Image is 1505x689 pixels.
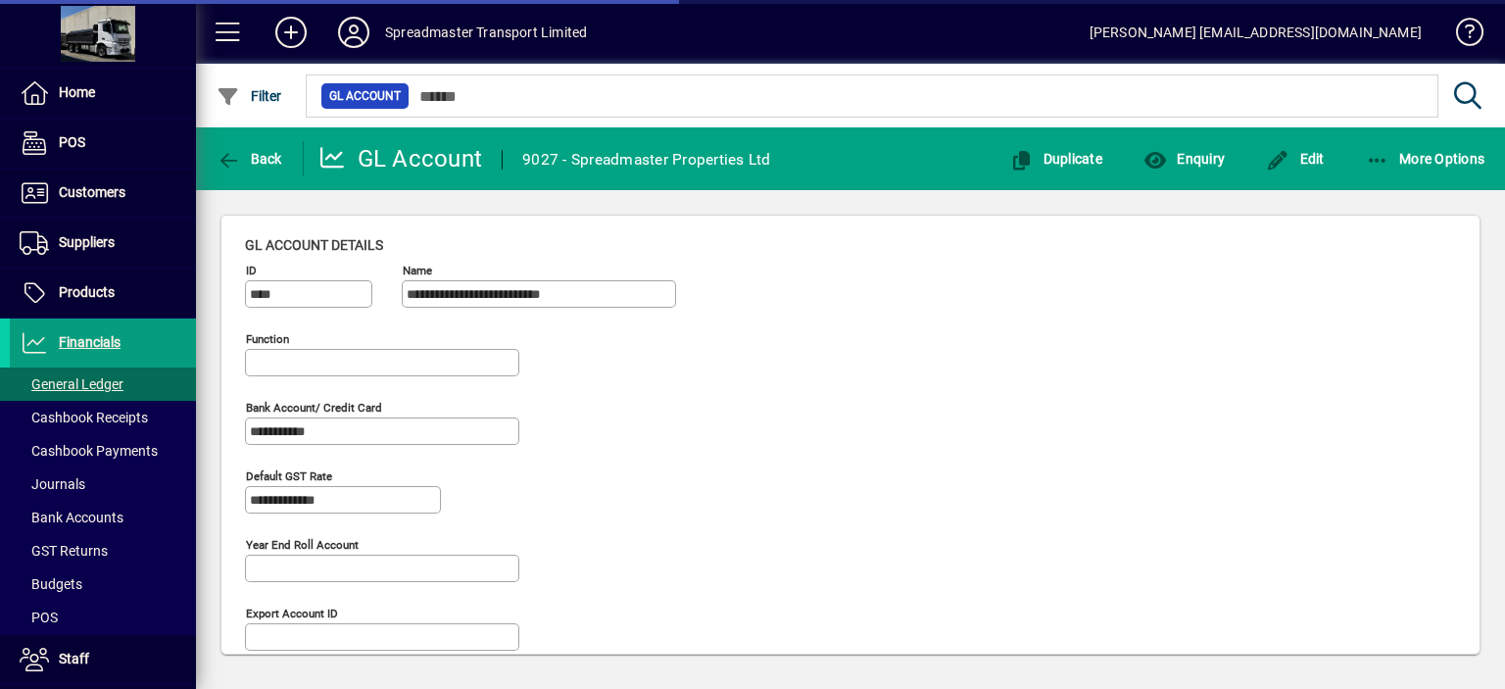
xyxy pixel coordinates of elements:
[10,119,196,168] a: POS
[20,376,123,392] span: General Ledger
[246,469,332,483] mat-label: Default GST rate
[260,15,322,50] button: Add
[246,401,382,415] mat-label: Bank Account/ Credit card
[10,534,196,567] a: GST Returns
[20,510,123,525] span: Bank Accounts
[403,264,432,277] mat-label: Name
[10,219,196,268] a: Suppliers
[246,332,289,346] mat-label: Function
[1009,151,1102,167] span: Duplicate
[59,651,89,666] span: Staff
[10,468,196,501] a: Journals
[10,269,196,318] a: Products
[245,237,383,253] span: GL account details
[385,17,587,48] div: Spreadmaster Transport Limited
[1004,141,1107,176] button: Duplicate
[1090,17,1422,48] div: [PERSON_NAME] [EMAIL_ADDRESS][DOMAIN_NAME]
[20,576,82,592] span: Budgets
[10,368,196,401] a: General Ledger
[246,264,257,277] mat-label: ID
[20,543,108,559] span: GST Returns
[322,15,385,50] button: Profile
[329,86,401,106] span: GL Account
[1261,141,1330,176] button: Edit
[59,234,115,250] span: Suppliers
[59,184,125,200] span: Customers
[59,134,85,150] span: POS
[10,567,196,601] a: Budgets
[246,607,338,620] mat-label: Export account ID
[10,169,196,218] a: Customers
[522,144,771,175] div: 9027 - Spreadmaster Properties Ltd
[1441,4,1481,68] a: Knowledge Base
[246,538,359,552] mat-label: Year end roll account
[59,334,121,350] span: Financials
[217,151,282,167] span: Back
[20,476,85,492] span: Journals
[1266,151,1325,167] span: Edit
[10,501,196,534] a: Bank Accounts
[10,69,196,118] a: Home
[20,610,58,625] span: POS
[1366,151,1485,167] span: More Options
[212,78,287,114] button: Filter
[10,434,196,468] a: Cashbook Payments
[1143,151,1225,167] span: Enquiry
[59,84,95,100] span: Home
[10,401,196,434] a: Cashbook Receipts
[212,141,287,176] button: Back
[20,443,158,459] span: Cashbook Payments
[59,284,115,300] span: Products
[318,143,483,174] div: GL Account
[20,410,148,425] span: Cashbook Receipts
[10,635,196,684] a: Staff
[1361,141,1490,176] button: More Options
[1139,141,1230,176] button: Enquiry
[196,141,304,176] app-page-header-button: Back
[10,601,196,634] a: POS
[217,88,282,104] span: Filter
